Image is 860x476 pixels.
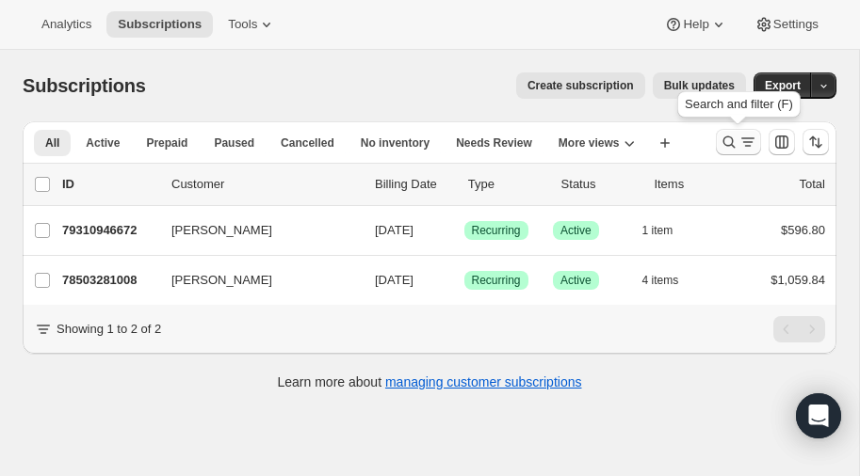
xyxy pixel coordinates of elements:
[62,175,156,194] p: ID
[653,72,746,99] button: Bulk updates
[560,273,592,288] span: Active
[773,316,825,342] nav: Pagination
[146,135,187,151] span: Prepaid
[160,265,349,295] button: [PERSON_NAME]
[23,75,146,96] span: Subscriptions
[171,221,272,240] span: [PERSON_NAME]
[456,135,532,151] span: Needs Review
[642,267,700,294] button: 4 items
[765,78,801,93] span: Export
[118,17,202,32] span: Subscriptions
[106,11,213,38] button: Subscriptions
[650,130,680,156] button: Create new view
[217,11,287,38] button: Tools
[228,17,257,32] span: Tools
[771,273,825,287] span: $1,059.84
[796,393,841,438] div: Open Intercom Messenger
[30,11,103,38] button: Analytics
[62,221,156,240] p: 79310946672
[527,78,634,93] span: Create subscription
[62,271,156,290] p: 78503281008
[653,11,738,38] button: Help
[773,17,819,32] span: Settings
[62,175,825,194] div: IDCustomerBilling DateTypeStatusItemsTotal
[171,175,360,194] p: Customer
[361,135,430,151] span: No inventory
[281,135,334,151] span: Cancelled
[781,223,825,237] span: $596.80
[375,223,414,237] span: [DATE]
[516,72,645,99] button: Create subscription
[385,374,582,389] a: managing customer subscriptions
[62,217,825,244] div: 79310946672[PERSON_NAME][DATE]SuccessRecurringSuccessActive1 item$596.80
[171,271,272,290] span: [PERSON_NAME]
[375,273,414,287] span: [DATE]
[45,135,59,151] span: All
[57,320,161,339] p: Showing 1 to 2 of 2
[642,273,679,288] span: 4 items
[754,72,812,99] button: Export
[803,129,829,155] button: Sort the results
[41,17,91,32] span: Analytics
[375,175,453,194] p: Billing Date
[547,130,646,156] button: More views
[654,175,732,194] div: Items
[160,215,349,246] button: [PERSON_NAME]
[62,267,825,294] div: 78503281008[PERSON_NAME][DATE]SuccessRecurringSuccessActive4 items$1,059.84
[743,11,830,38] button: Settings
[86,135,120,151] span: Active
[472,273,521,288] span: Recurring
[769,129,795,155] button: Customize table column order and visibility
[560,223,592,238] span: Active
[472,223,521,238] span: Recurring
[642,223,673,238] span: 1 item
[561,175,640,194] p: Status
[642,217,694,244] button: 1 item
[683,17,708,32] span: Help
[214,135,254,151] span: Paused
[716,129,761,155] button: Search and filter results
[800,175,825,194] p: Total
[559,135,620,151] span: More views
[278,373,582,391] p: Learn more about
[468,175,546,194] div: Type
[664,78,735,93] span: Bulk updates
